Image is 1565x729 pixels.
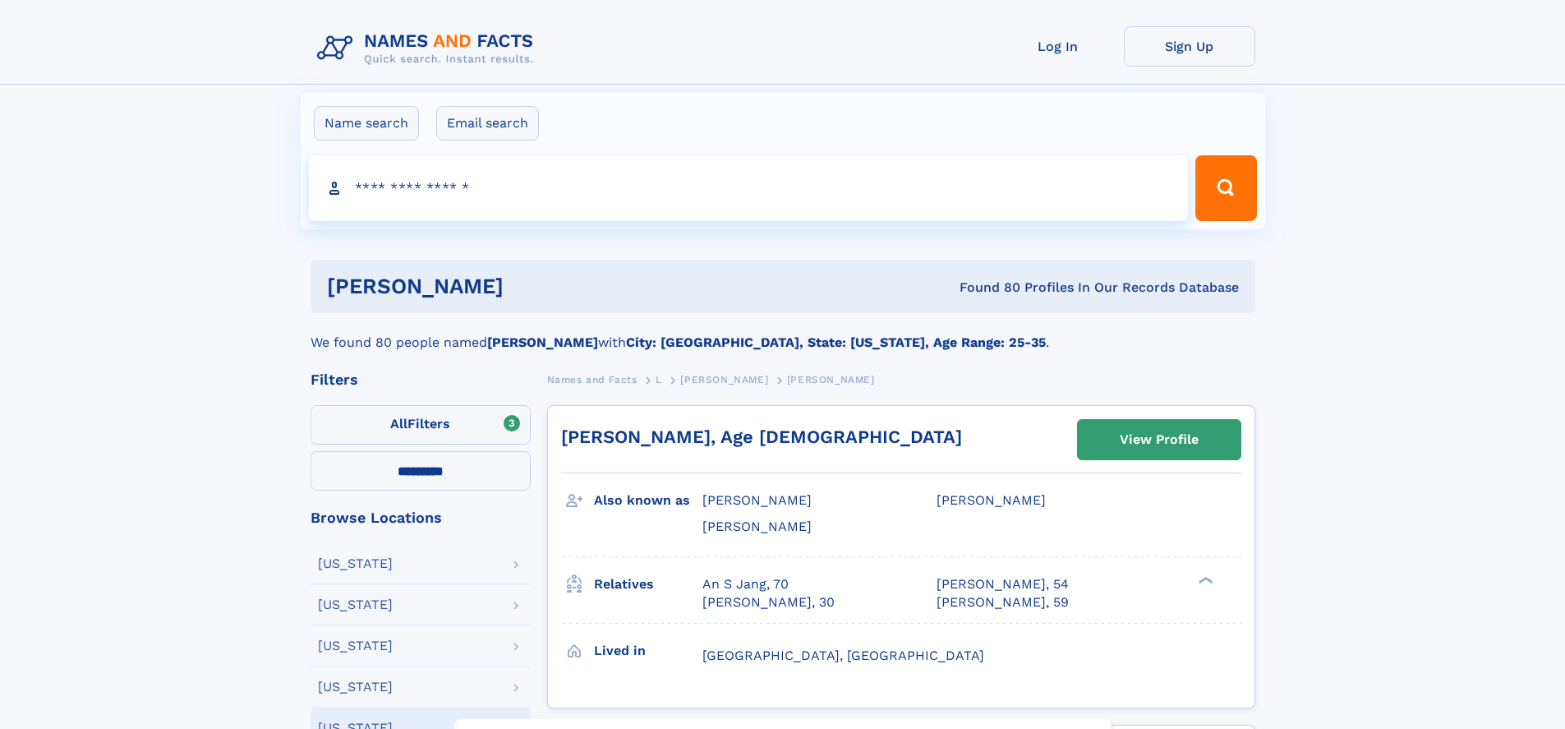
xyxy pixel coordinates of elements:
[656,369,662,390] a: L
[311,313,1255,353] div: We found 80 people named with .
[680,369,768,390] a: [PERSON_NAME]
[731,279,1239,297] div: Found 80 Profiles In Our Records Database
[1195,155,1256,221] button: Search Button
[702,492,812,508] span: [PERSON_NAME]
[594,570,702,598] h3: Relatives
[1120,421,1199,459] div: View Profile
[318,639,393,653] div: [US_STATE]
[311,510,531,525] div: Browse Locations
[594,637,702,665] h3: Lived in
[937,575,1069,593] a: [PERSON_NAME], 54
[1194,574,1214,585] div: ❯
[311,372,531,387] div: Filters
[680,374,768,385] span: [PERSON_NAME]
[702,519,812,534] span: [PERSON_NAME]
[487,335,598,350] b: [PERSON_NAME]
[702,648,984,663] span: [GEOGRAPHIC_DATA], [GEOGRAPHIC_DATA]
[702,593,835,611] a: [PERSON_NAME], 30
[318,557,393,570] div: [US_STATE]
[702,575,789,593] a: An S Jang, 70
[594,487,702,514] h3: Also known as
[1124,26,1255,67] a: Sign Up
[992,26,1124,67] a: Log In
[327,276,732,297] h1: [PERSON_NAME]
[311,405,531,445] label: Filters
[390,416,407,431] span: All
[937,492,1046,508] span: [PERSON_NAME]
[311,26,547,71] img: Logo Names and Facts
[318,681,393,694] div: [US_STATE]
[937,593,1069,611] a: [PERSON_NAME], 59
[787,374,875,385] span: [PERSON_NAME]
[656,374,662,385] span: L
[309,155,1189,221] input: search input
[436,106,539,141] label: Email search
[318,598,393,611] div: [US_STATE]
[314,106,419,141] label: Name search
[547,369,638,390] a: Names and Facts
[561,427,962,447] a: [PERSON_NAME], Age [DEMOGRAPHIC_DATA]
[1078,420,1240,459] a: View Profile
[626,335,1046,350] b: City: [GEOGRAPHIC_DATA], State: [US_STATE], Age Range: 25-35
